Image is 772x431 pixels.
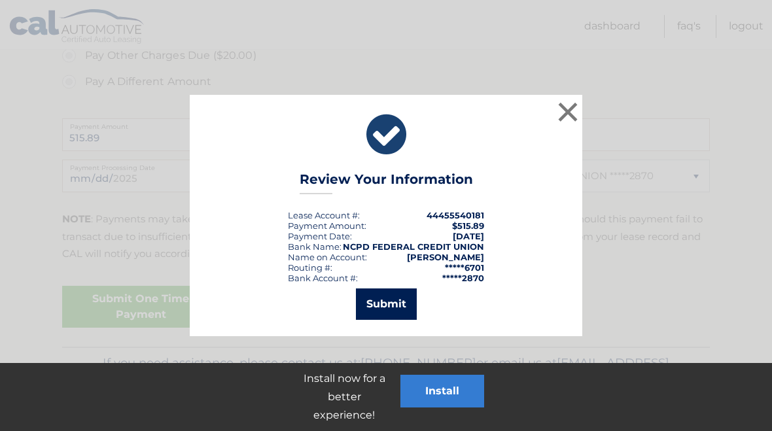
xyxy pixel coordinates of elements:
button: Install [400,375,484,407]
div: Bank Account #: [288,273,358,283]
div: Routing #: [288,262,332,273]
h3: Review Your Information [300,171,473,194]
strong: 44455540181 [427,210,484,220]
span: $515.89 [452,220,484,231]
div: Name on Account: [288,252,367,262]
div: : [288,231,352,241]
div: Bank Name: [288,241,342,252]
button: × [555,99,581,125]
div: Payment Amount: [288,220,366,231]
span: [DATE] [453,231,484,241]
strong: [PERSON_NAME] [407,252,484,262]
button: Submit [356,288,417,320]
p: Install now for a better experience! [288,370,400,424]
strong: NCPD FEDERAL CREDIT UNION [343,241,484,252]
span: Payment Date [288,231,350,241]
div: Lease Account #: [288,210,360,220]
